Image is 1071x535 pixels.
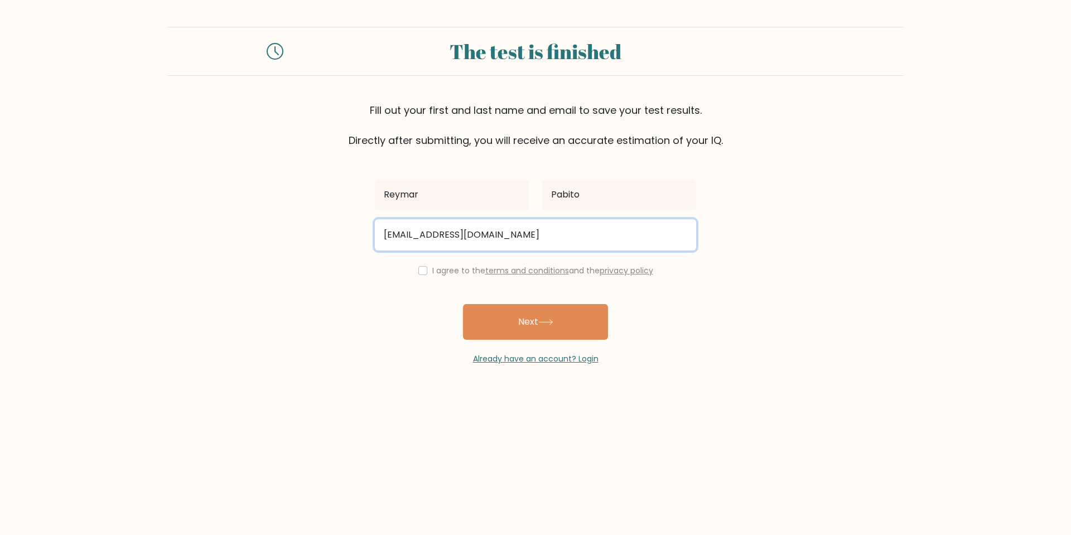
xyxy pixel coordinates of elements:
[542,179,696,210] input: Last name
[297,36,774,66] div: The test is finished
[473,353,599,364] a: Already have an account? Login
[432,265,653,276] label: I agree to the and the
[375,219,696,250] input: Email
[485,265,569,276] a: terms and conditions
[167,103,904,148] div: Fill out your first and last name and email to save your test results. Directly after submitting,...
[600,265,653,276] a: privacy policy
[375,179,529,210] input: First name
[463,304,608,340] button: Next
